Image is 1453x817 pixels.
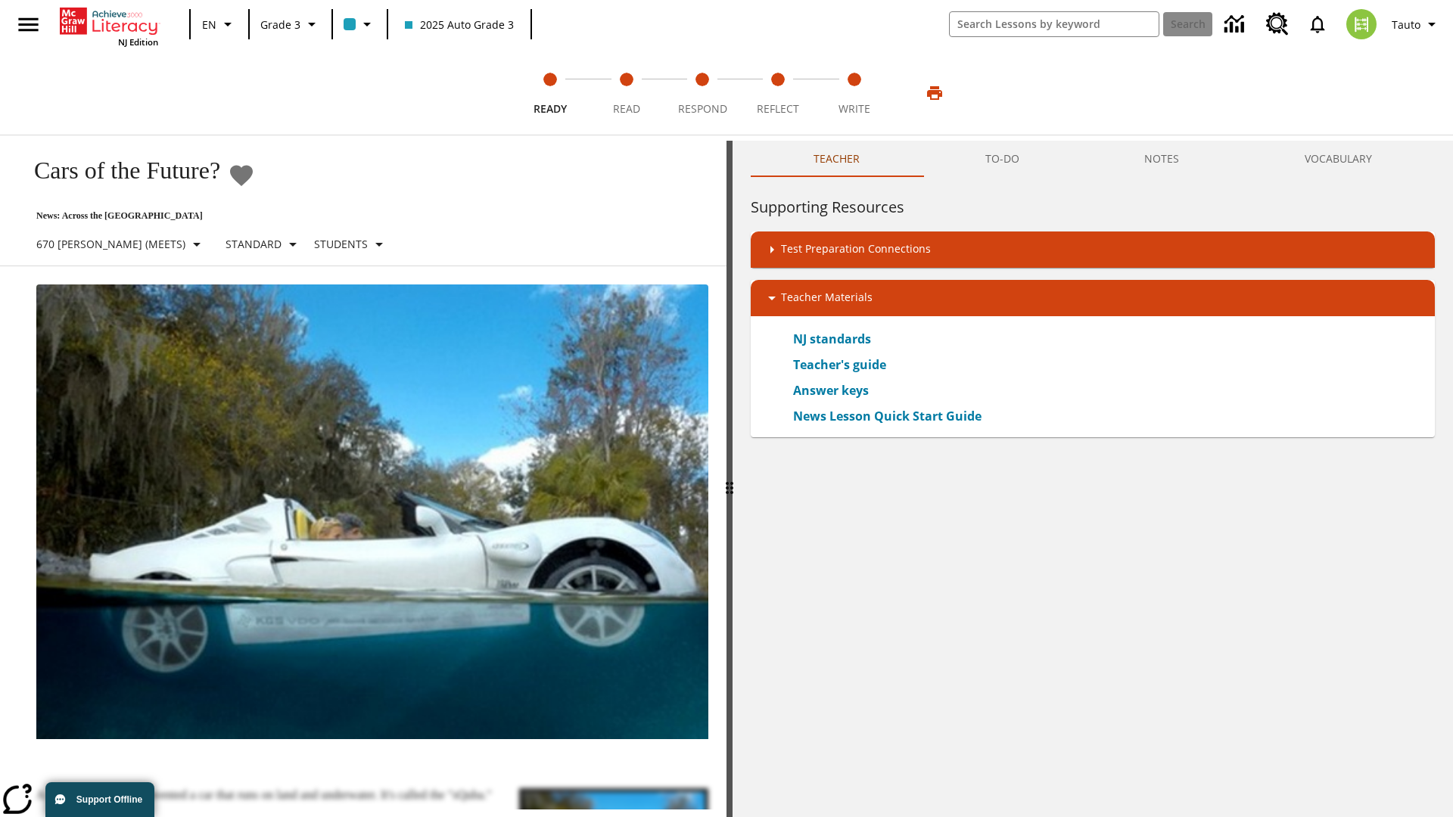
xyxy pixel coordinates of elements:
p: 670 [PERSON_NAME] (Meets) [36,236,185,252]
span: NJ Edition [118,36,158,48]
div: Test Preparation Connections [751,231,1435,268]
span: 2025 Auto Grade 3 [405,17,514,33]
button: Profile/Settings [1386,11,1447,38]
button: NOTES [1082,141,1243,177]
h1: Cars of the Future? [18,157,220,185]
p: Test Preparation Connections [781,241,931,259]
button: Respond step 3 of 5 [658,51,746,135]
a: News Lesson Quick Start Guide, Will open in new browser window or tab [793,407,982,425]
a: NJ standards [793,330,880,348]
button: Ready step 1 of 5 [506,51,594,135]
p: Teacher Materials [781,289,873,307]
span: EN [202,17,216,33]
div: activity [733,141,1453,817]
button: Select Lexile, 670 Lexile (Meets) [30,231,212,258]
p: News: Across the [GEOGRAPHIC_DATA] [18,210,394,222]
button: Support Offline [45,782,154,817]
button: Grade: Grade 3, Select a grade [254,11,327,38]
a: Teacher's guide, Will open in new browser window or tab [793,356,886,374]
span: Respond [678,101,727,116]
a: Notifications [1298,5,1337,44]
span: Read [613,101,640,116]
img: avatar image [1346,9,1377,39]
img: High-tech automobile treading water. [36,284,708,739]
span: Support Offline [76,794,142,805]
p: Students [314,236,368,252]
input: search field [950,12,1159,36]
button: TO-DO [923,141,1082,177]
a: Answer keys, Will open in new browser window or tab [793,381,869,399]
span: Grade 3 [260,17,300,33]
button: Add to Favorites - Cars of the Future? [228,162,255,188]
span: Ready [534,101,567,116]
button: Read step 2 of 5 [582,51,670,135]
div: Home [60,5,158,48]
button: Select Student [308,231,394,258]
span: Tauto [1392,17,1420,33]
a: Resource Center, Will open in new tab [1257,4,1298,45]
div: Press Enter or Spacebar and then press right and left arrow keys to move the slider [726,141,733,817]
button: Class color is light blue. Change class color [338,11,382,38]
p: Standard [226,236,282,252]
button: Write step 5 of 5 [811,51,898,135]
button: Teacher [751,141,923,177]
button: Language: EN, Select a language [195,11,244,38]
span: Write [839,101,870,116]
div: Teacher Materials [751,280,1435,316]
h6: Supporting Resources [751,195,1435,219]
span: Reflect [757,101,799,116]
button: Scaffolds, Standard [219,231,308,258]
button: Reflect step 4 of 5 [734,51,822,135]
button: Select a new avatar [1337,5,1386,44]
button: Print [910,79,959,107]
a: Data Center [1215,4,1257,45]
div: Instructional Panel Tabs [751,141,1435,177]
button: VOCABULARY [1242,141,1435,177]
button: Open side menu [6,2,51,47]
